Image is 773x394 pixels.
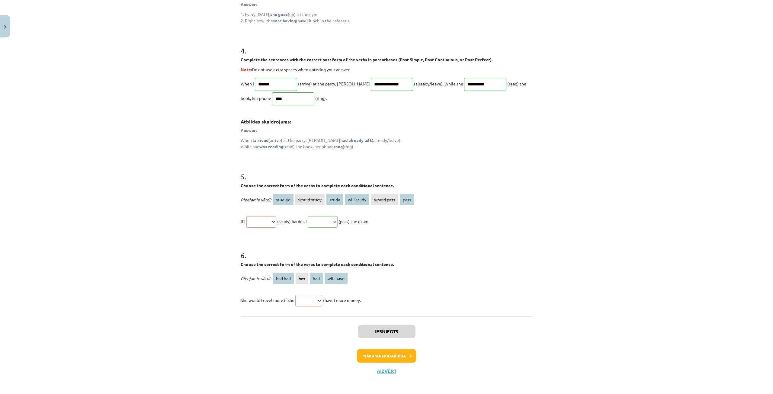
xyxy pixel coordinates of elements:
[241,114,532,125] h3: Atbildes skaidrojums:
[241,197,271,202] span: Pieejamie vārdi:
[375,368,398,374] button: Aizvērt
[259,144,283,149] strong: was reading
[338,219,369,224] span: (pass) the exam.
[325,273,348,284] span: will have
[241,66,532,73] p: Do not use extra spaces when entering your answer.
[241,81,254,86] span: When I
[275,18,296,23] strong: are having
[241,2,257,7] strong: Answer:
[241,81,526,101] span: (read) the book, her phone
[241,137,532,150] p: When I (arrive) at the party, [PERSON_NAME] (already/leave). While she (read) the book, her phone...
[270,11,288,17] strong: she goes
[241,67,252,72] strong: Note:
[296,273,308,284] span: has
[323,297,361,303] span: (have) more money.
[241,276,271,281] span: Pieejamie vārdi:
[241,297,294,303] span: She would travel more if she
[241,261,394,267] strong: Choose the correct form of the verbs to complete each conditional sentence.
[371,194,398,205] span: would pass
[340,137,372,143] strong: had already left
[298,81,370,86] span: (arrive) at the party, [PERSON_NAME]
[241,162,532,181] h1: 5 .
[295,194,325,205] span: would study
[241,183,394,188] strong: Choose the correct form of the verbs to complete each conditional sentence.
[241,241,532,259] h1: 6 .
[400,194,414,205] span: pass
[4,25,6,29] img: icon-close-lesson-0947bae3869378f0d4975bcd49f059093ad1ed9edebbc8119c70593378902aed.svg
[254,137,268,143] strong: arrived
[273,194,293,205] span: studied
[345,194,369,205] span: will study
[241,36,532,55] h1: 4 .
[334,144,343,149] strong: rang
[414,81,463,86] span: (already/leave). While she
[241,219,245,224] span: If I
[241,11,532,24] p: 1. Every [DATE], (go) to the gym. 2. Right now, they (have) lunch in the cafeteria.
[241,127,257,133] strong: Answer:
[358,325,415,338] button: Iesniegts
[315,95,327,101] span: (ring).
[241,57,492,62] strong: Complete the sentences with the correct past form of the verbs in parentheses (Past Simple, Past ...
[273,273,294,284] span: had had
[326,194,343,205] span: study
[357,349,416,363] button: Nākamā nodarbība
[277,219,307,224] span: (study) harder, I
[310,273,323,284] span: had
